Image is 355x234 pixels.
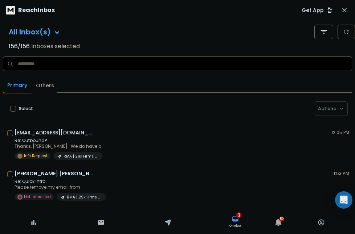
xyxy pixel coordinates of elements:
div: Open Intercom Messenger [335,191,352,209]
p: Info Request [24,153,48,159]
p: Re: Outbound? [15,138,102,143]
p: ReachInbox [18,6,55,14]
h1: All Inbox(s) [9,28,51,35]
button: Get App [299,3,335,17]
span: 50 [279,217,284,222]
p: RMA | 29k Firms (General Team Info) [64,154,98,159]
p: RMA | 29k Firms (General Team Info) [67,195,102,200]
p: Thanks, [PERSON_NAME]. We do have a [15,143,102,149]
h1: [EMAIL_ADDRESS][DOMAIN_NAME] [15,129,94,136]
label: Select [19,106,33,112]
p: Onebox [229,222,241,230]
p: Re: Quick Intro [15,179,102,184]
button: Primary [3,77,32,94]
p: 12:05 PM [331,130,349,135]
p: Please remove my email from [15,184,102,190]
p: Not Interested [24,194,51,200]
h3: Inboxes selected [31,42,80,51]
span: 3 [238,212,240,218]
h1: [PERSON_NAME] [PERSON_NAME] [15,170,94,177]
p: 11:53 AM [332,171,349,176]
button: Others [32,78,58,93]
span: 156 / 156 [9,42,30,51]
button: All Inbox(s) [3,25,66,39]
a: 3 [232,215,239,222]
